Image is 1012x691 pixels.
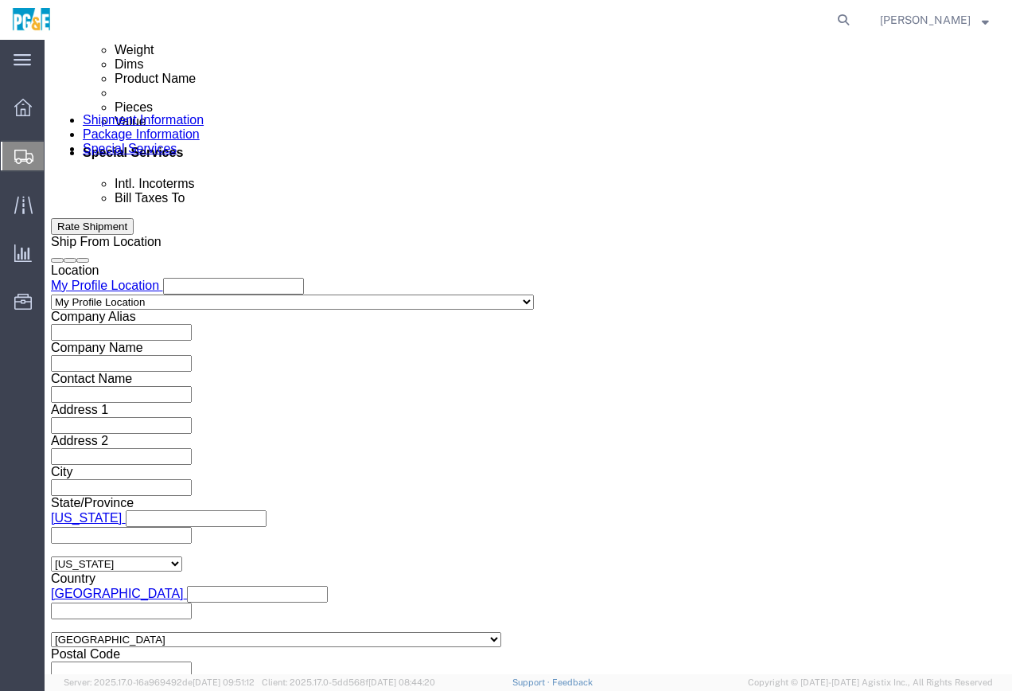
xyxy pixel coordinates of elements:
[193,677,255,687] span: [DATE] 09:51:12
[368,677,435,687] span: [DATE] 08:44:20
[45,40,1012,674] iframe: FS Legacy Container
[64,677,255,687] span: Server: 2025.17.0-16a969492de
[552,677,593,687] a: Feedback
[11,8,52,32] img: logo
[512,677,552,687] a: Support
[880,11,971,29] span: Jose Sanchez
[748,676,993,689] span: Copyright © [DATE]-[DATE] Agistix Inc., All Rights Reserved
[879,10,990,29] button: [PERSON_NAME]
[262,677,435,687] span: Client: 2025.17.0-5dd568f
